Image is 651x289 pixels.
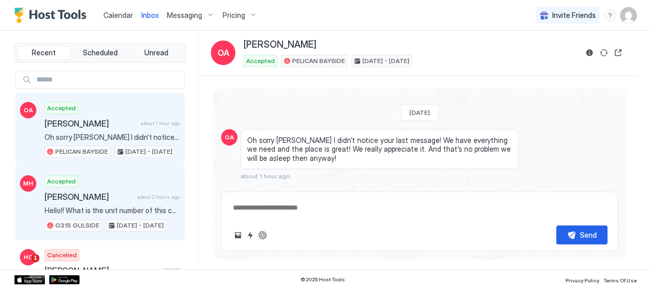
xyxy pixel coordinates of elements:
[580,230,597,240] div: Send
[49,275,80,284] a: Google Play Store
[47,104,76,113] span: Accepted
[24,253,33,262] span: HO
[566,274,599,285] a: Privacy Policy
[167,11,202,20] span: Messaging
[45,265,160,276] span: [PERSON_NAME]
[47,251,77,260] span: Cancelled
[223,11,245,20] span: Pricing
[256,229,269,241] button: ChatGPT Auto Reply
[32,71,184,89] input: Input Field
[362,56,409,66] span: [DATE] - [DATE]
[218,47,229,59] span: OA
[73,46,127,60] button: Scheduled
[603,277,637,283] span: Terms Of Use
[612,47,624,59] button: Open reservation
[45,206,180,215] span: Hello!! What is the unit number of this condo? Is it on the gulf side or bay shade of Destin West?
[292,56,345,66] span: PELICAN BAYSIDE
[32,48,56,57] span: Recent
[103,11,133,19] span: Calendar
[144,48,168,57] span: Unread
[23,179,33,188] span: MH
[244,39,316,51] span: [PERSON_NAME]
[141,11,159,19] span: Inbox
[45,133,180,142] span: Oh sorry [PERSON_NAME] I didn’t notice your last message! We have everything we need and the plac...
[129,46,183,60] button: Unread
[246,56,275,66] span: Accepted
[300,276,345,283] span: © 2025 Host Tools
[14,8,91,23] a: Host Tools Logo
[598,47,610,59] button: Sync reservation
[24,106,33,115] span: OA
[17,46,71,60] button: Recent
[164,267,180,274] span: [DATE]
[409,109,430,116] span: [DATE]
[583,47,596,59] button: Reservation information
[620,7,637,24] div: User profile
[117,221,164,230] span: [DATE] - [DATE]
[103,10,133,20] a: Calendar
[45,118,137,129] span: [PERSON_NAME]
[47,177,76,186] span: Accepted
[244,229,256,241] button: Quick reply
[10,254,35,279] iframe: Intercom live chat
[225,133,234,142] span: OA
[55,221,99,230] span: G315 GULSIDE
[604,9,616,22] div: menu
[552,11,596,20] span: Invite Friends
[125,147,172,156] span: [DATE] - [DATE]
[141,10,159,20] a: Inbox
[566,277,599,283] span: Privacy Policy
[14,43,186,63] div: tab-group
[83,48,118,57] span: Scheduled
[141,120,180,127] span: about 1 hour ago
[241,172,290,180] span: about 1 hour ago
[556,225,607,244] button: Send
[31,254,39,262] span: 1
[45,192,133,202] span: [PERSON_NAME]
[603,274,637,285] a: Terms Of Use
[14,275,45,284] a: App Store
[247,136,512,163] span: Oh sorry [PERSON_NAME] I didn’t notice your last message! We have everything we need and the plac...
[55,147,108,156] span: PELICAN BAYSIDE
[137,194,180,200] span: about 2 hours ago
[232,229,244,241] button: Upload image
